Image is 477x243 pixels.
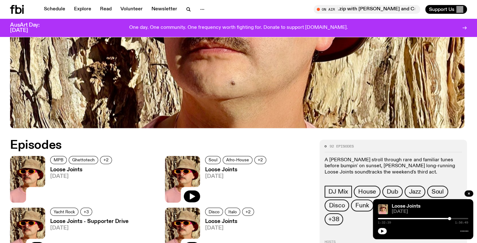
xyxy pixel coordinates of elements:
[325,213,343,225] button: +38
[205,167,268,173] h3: Loose Joints
[148,5,181,14] a: Newsletter
[355,202,369,209] span: Funk
[330,145,354,148] span: 92 episodes
[205,225,256,231] span: [DATE]
[45,167,114,203] a: Loose Joints[DATE]
[205,156,221,164] a: Soul
[328,216,339,223] span: +38
[225,208,240,216] a: Italo
[50,174,114,179] span: [DATE]
[103,158,109,162] span: +2
[84,209,89,214] span: +3
[228,209,237,214] span: Italo
[254,156,266,164] button: +2
[10,156,45,203] img: Tyson stands in front of a paperbark tree wearing orange sunglasses, a suede bucket hat and a pin...
[50,208,78,216] a: Yacht Rock
[209,209,220,214] span: Disco
[432,188,444,195] span: Soul
[242,208,254,216] button: +2
[100,156,112,164] button: +2
[358,188,376,195] span: House
[427,186,448,198] a: Soul
[258,158,263,162] span: +2
[40,5,69,14] a: Schedule
[351,199,373,211] a: Funk
[223,156,252,164] a: Afro-House
[10,23,50,33] h3: AusArt Day: [DATE]
[129,25,348,31] p: One day. One community. One frequency worth fighting for. Donate to support [DOMAIN_NAME].
[80,208,92,216] button: +3
[325,186,352,198] a: DJ Mix
[205,219,256,224] h3: Loose Joints
[325,157,462,175] p: A [PERSON_NAME] stroll through rare and familiar tunes before bumpin' on sunset, [PERSON_NAME] lo...
[69,156,98,164] a: Ghettotech
[328,188,348,195] span: DJ Mix
[392,204,421,209] a: Loose Joints
[50,225,129,231] span: [DATE]
[409,188,421,195] span: Jazz
[10,140,312,151] h2: Episodes
[378,221,391,224] span: 1:32:39
[226,158,249,162] span: Afro-House
[209,158,217,162] span: Soul
[50,156,67,164] a: MPB
[425,5,467,14] button: Support Us
[329,202,345,209] span: Disco
[354,186,380,198] a: House
[72,158,95,162] span: Ghettotech
[392,209,468,214] span: [DATE]
[54,209,75,214] span: Yacht Rock
[455,221,468,224] span: 1:56:49
[246,209,251,214] span: +2
[429,7,454,12] span: Support Us
[54,158,63,162] span: MPB
[314,5,420,14] button: On Airdot.zip with [PERSON_NAME] and Crescendoll
[387,188,398,195] span: Dub
[70,5,95,14] a: Explore
[205,174,268,179] span: [DATE]
[378,204,388,214] img: Tyson stands in front of a paperbark tree wearing orange sunglasses, a suede bucket hat and a pin...
[405,186,425,198] a: Jazz
[200,167,268,203] a: Loose Joints[DATE]
[50,167,114,173] h3: Loose Joints
[117,5,146,14] a: Volunteer
[96,5,115,14] a: Read
[325,199,349,211] a: Disco
[382,186,402,198] a: Dub
[50,219,129,224] h3: Loose Joints - Supporter Drive
[165,156,200,203] img: Tyson stands in front of a paperbark tree wearing orange sunglasses, a suede bucket hat and a pin...
[205,208,223,216] a: Disco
